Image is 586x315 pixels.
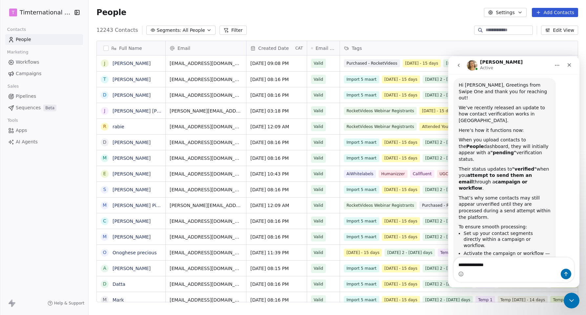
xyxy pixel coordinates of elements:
[170,171,242,177] span: [EMAIL_ADDRESS][DOMAIN_NAME]
[344,217,379,225] span: Import 5 maart
[314,234,323,240] span: Valid
[448,56,579,287] iframe: Intercom live chat
[16,93,36,100] span: Pipelines
[8,7,70,18] button: TTimternational B.V.
[344,170,376,178] span: AiWhitelabels
[438,249,457,257] span: Temp 1
[96,26,138,34] span: 12243 Contacts
[344,201,417,209] span: RocketVideos Webinar Registrants
[5,68,83,79] a: Campaigns
[344,296,379,304] span: Import 5 maart
[103,155,107,161] div: M
[258,45,289,52] span: Created Date
[170,60,242,67] span: [EMAIL_ADDRESS][DOMAIN_NAME]
[10,80,102,106] div: When you upload contacts to the dashboard, they will initially appear with a verification status.
[96,8,126,17] span: People
[344,59,400,67] span: Purchased - RocketVideos
[344,154,379,162] span: Import 5 maart
[20,8,72,17] span: Timternational B.V.
[16,104,41,111] span: Sequences
[344,249,382,257] span: [DATE] - 15 days
[419,107,457,115] span: [DATE] - 15 days
[382,75,420,83] span: [DATE] - 15 days
[43,105,56,111] span: Beta
[113,250,157,255] a: Onoghese precious
[170,297,242,303] span: [EMAIL_ADDRESS][DOMAIN_NAME]
[344,91,379,99] span: Import 5 maart
[170,92,242,98] span: [EMAIL_ADDRESS][DOMAIN_NAME]
[423,186,473,194] span: [DATE] 2 - [DATE] days
[113,77,151,82] a: [PERSON_NAME]
[103,123,106,130] div: r
[382,138,420,146] span: [DATE] - 15 days
[250,202,303,209] span: [DATE] 12:09 AM
[104,60,105,67] div: J
[16,70,41,77] span: Campaigns
[166,41,246,55] div: Email
[220,26,247,35] button: Filter
[250,92,303,98] span: [DATE] 08:16 PM
[314,218,323,224] span: Valid
[314,60,323,67] span: Valid
[344,123,417,131] span: RocketVideos Webinar Registrants
[103,139,107,146] div: D
[314,108,323,114] span: Valid
[5,125,83,136] a: Apps
[385,249,435,257] span: [DATE] 2 - [DATE] days
[54,301,84,306] span: Help & Support
[419,201,475,209] span: Purchased - RocketVideos
[103,281,107,287] div: D
[10,110,102,135] div: Their status updates to when you through a .
[250,186,303,193] span: [DATE] 08:16 PM
[250,108,303,114] span: [DATE] 03:18 PM
[250,60,303,67] span: [DATE] 09:08 PM
[103,92,107,98] div: D
[437,170,462,178] span: UGC Valet
[113,203,162,208] a: [PERSON_NAME] Pine
[382,154,420,162] span: [DATE] - 15 days
[103,170,106,177] div: E
[314,265,323,272] span: Valid
[344,280,379,288] span: Import 5 maart
[314,92,323,98] span: Valid
[475,296,495,304] span: Temp 1
[316,45,336,52] span: Email Verification Status
[443,59,493,67] span: [DATE] 2 - [DATE] days
[178,45,190,52] span: Email
[5,136,83,147] a: AI Agents
[382,280,420,288] span: [DATE] - 15 days
[314,139,323,146] span: Valid
[113,171,151,177] a: [PERSON_NAME]
[170,202,242,209] span: [PERSON_NAME][EMAIL_ADDRESS][DOMAIN_NAME]
[15,174,102,192] li: Set up your contact segments directly within a campaign or workflow.
[382,233,420,241] span: [DATE] - 15 days
[10,48,102,68] div: We’ve recently released an update to how contact verification works in [GEOGRAPHIC_DATA].
[16,36,31,43] span: People
[103,233,107,240] div: M
[157,27,181,34] span: Segments:
[250,123,303,130] span: [DATE] 12:09 AM
[113,219,151,224] a: [PERSON_NAME]
[564,293,579,308] iframe: Intercom live chat
[382,217,420,225] span: [DATE] - 15 days
[250,281,303,287] span: [DATE] 08:16 PM
[314,281,323,287] span: Valid
[250,139,303,146] span: [DATE] 08:16 PM
[5,115,21,125] span: Tools
[344,138,379,146] span: Import 5 maart
[103,265,106,272] div: A
[314,155,323,161] span: Valid
[423,233,473,241] span: [DATE] 2 - [DATE] days
[113,156,151,161] a: [PERSON_NAME]
[113,108,190,114] a: [PERSON_NAME] [PERSON_NAME]
[113,282,125,287] a: Datta
[314,297,323,303] span: Valid
[5,22,108,245] div: Hi [PERSON_NAME], Greetings from Swipe One and thank you for reaching out!We’ve recently released...
[423,280,473,288] span: [DATE] 2 - [DATE] days
[382,296,420,304] span: [DATE] - 15 days
[5,34,83,45] a: People
[113,266,151,271] a: [PERSON_NAME]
